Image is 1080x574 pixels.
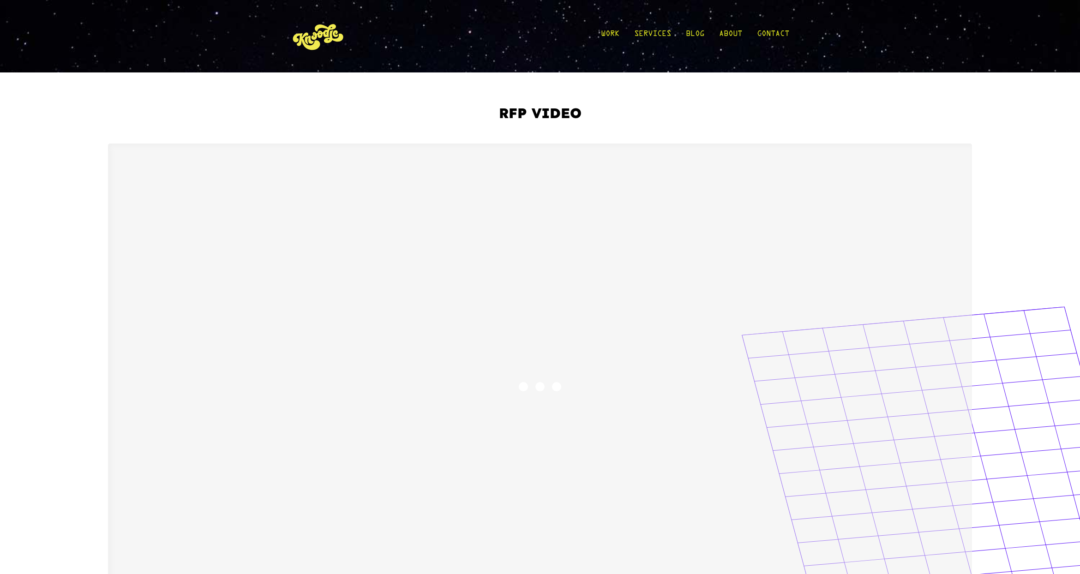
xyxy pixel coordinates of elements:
a: Services [634,15,671,58]
a: Contact [757,15,789,58]
h2: RFP Video [298,105,782,129]
a: Blog [686,15,704,58]
a: Work [601,15,619,58]
a: About [719,15,742,58]
img: KnoLogo(yellow) [291,15,346,58]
